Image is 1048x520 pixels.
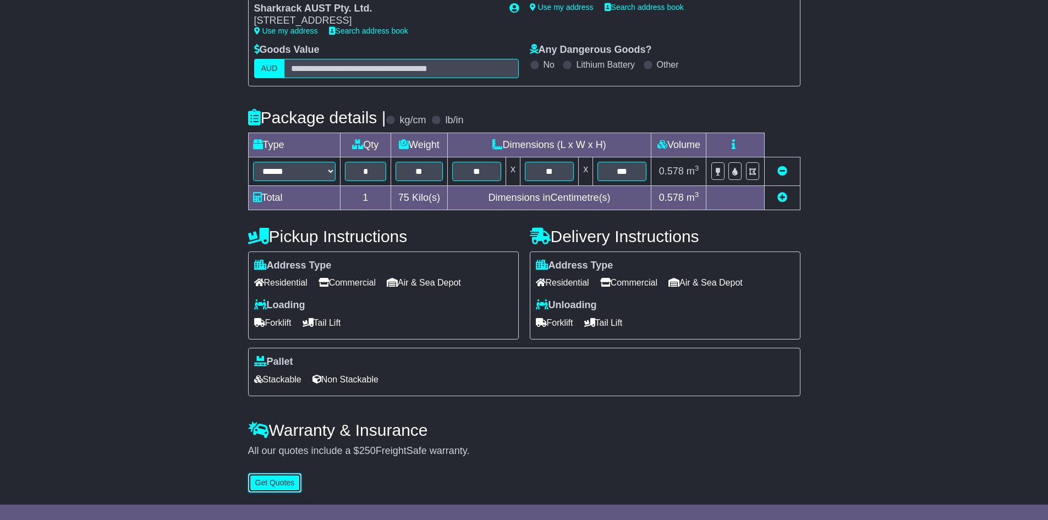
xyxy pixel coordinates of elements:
label: Pallet [254,356,293,368]
span: 250 [359,445,376,456]
h4: Warranty & Insurance [248,421,800,439]
a: Search address book [329,26,408,35]
a: Add new item [777,192,787,203]
label: lb/in [445,114,463,127]
label: Address Type [536,260,613,272]
span: Air & Sea Depot [387,274,461,291]
a: Search address book [605,3,684,12]
label: Other [657,59,679,70]
label: kg/cm [399,114,426,127]
label: Loading [254,299,305,311]
div: [STREET_ADDRESS] [254,15,498,27]
div: Sharkrack AUST Pty. Ltd. [254,3,498,15]
span: Tail Lift [584,314,623,331]
td: Type [248,133,340,157]
button: Get Quotes [248,473,302,492]
span: Commercial [600,274,657,291]
span: Air & Sea Depot [668,274,743,291]
td: x [579,157,593,185]
span: Commercial [319,274,376,291]
span: Forklift [536,314,573,331]
span: 75 [398,192,409,203]
h4: Pickup Instructions [248,227,519,245]
span: 0.578 [659,166,684,177]
span: Tail Lift [303,314,341,331]
span: m [687,166,699,177]
span: Stackable [254,371,301,388]
h4: Package details | [248,108,386,127]
a: Remove this item [777,166,787,177]
td: Dimensions in Centimetre(s) [447,185,651,210]
span: m [687,192,699,203]
label: Any Dangerous Goods? [530,44,652,56]
a: Use my address [530,3,594,12]
td: Total [248,185,340,210]
span: Forklift [254,314,292,331]
span: Residential [536,274,589,291]
label: Lithium Battery [576,59,635,70]
sup: 3 [695,190,699,199]
label: AUD [254,59,285,78]
label: Unloading [536,299,597,311]
td: Kilo(s) [391,185,448,210]
td: Volume [651,133,706,157]
h4: Delivery Instructions [530,227,800,245]
span: 0.578 [659,192,684,203]
span: Residential [254,274,308,291]
td: Dimensions (L x W x H) [447,133,651,157]
div: All our quotes include a $ FreightSafe warranty. [248,445,800,457]
label: Goods Value [254,44,320,56]
label: Address Type [254,260,332,272]
span: Non Stackable [312,371,378,388]
td: Qty [340,133,391,157]
td: Weight [391,133,448,157]
a: Use my address [254,26,318,35]
td: x [506,157,520,185]
td: 1 [340,185,391,210]
label: No [544,59,555,70]
sup: 3 [695,164,699,172]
